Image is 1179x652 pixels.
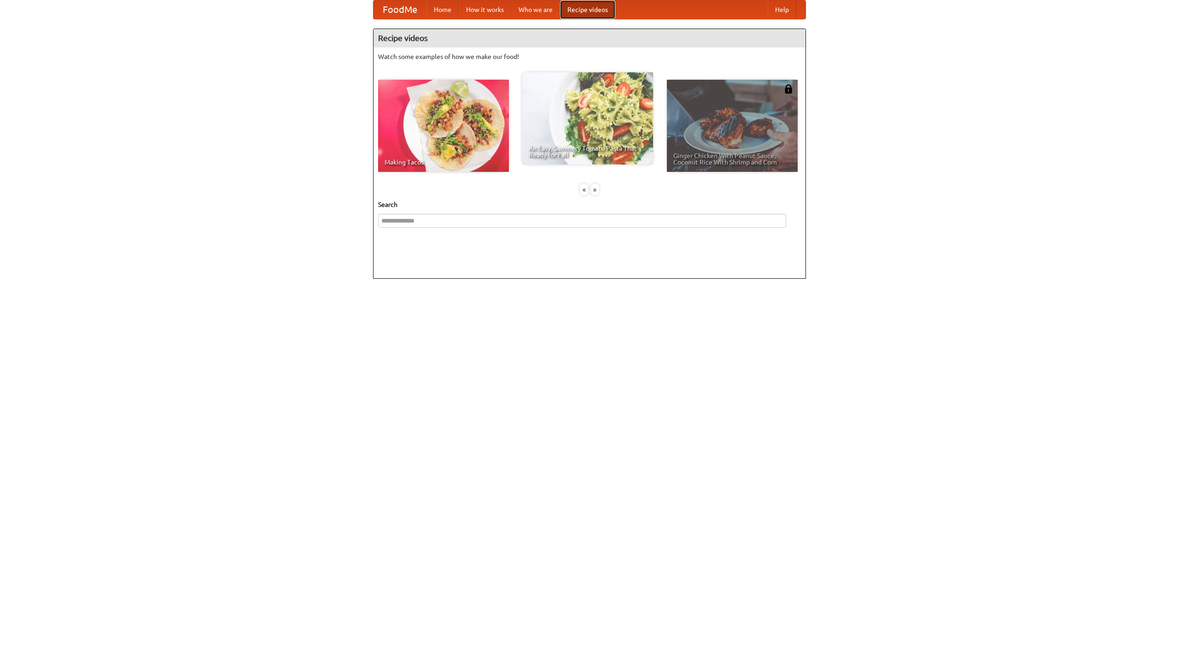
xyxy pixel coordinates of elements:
a: Who we are [511,0,560,19]
img: 483408.png [784,84,793,94]
a: FoodMe [374,0,426,19]
p: Watch some examples of how we make our food! [378,52,801,61]
span: An Easy, Summery Tomato Pasta That's Ready for Fall [529,145,647,158]
a: Home [426,0,459,19]
a: Recipe videos [560,0,615,19]
div: « [580,184,588,195]
span: Making Tacos [385,159,502,165]
h5: Search [378,200,801,209]
div: » [591,184,599,195]
a: An Easy, Summery Tomato Pasta That's Ready for Fall [522,72,653,164]
a: Help [768,0,796,19]
a: Making Tacos [378,80,509,172]
a: How it works [459,0,511,19]
h4: Recipe videos [374,29,805,47]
